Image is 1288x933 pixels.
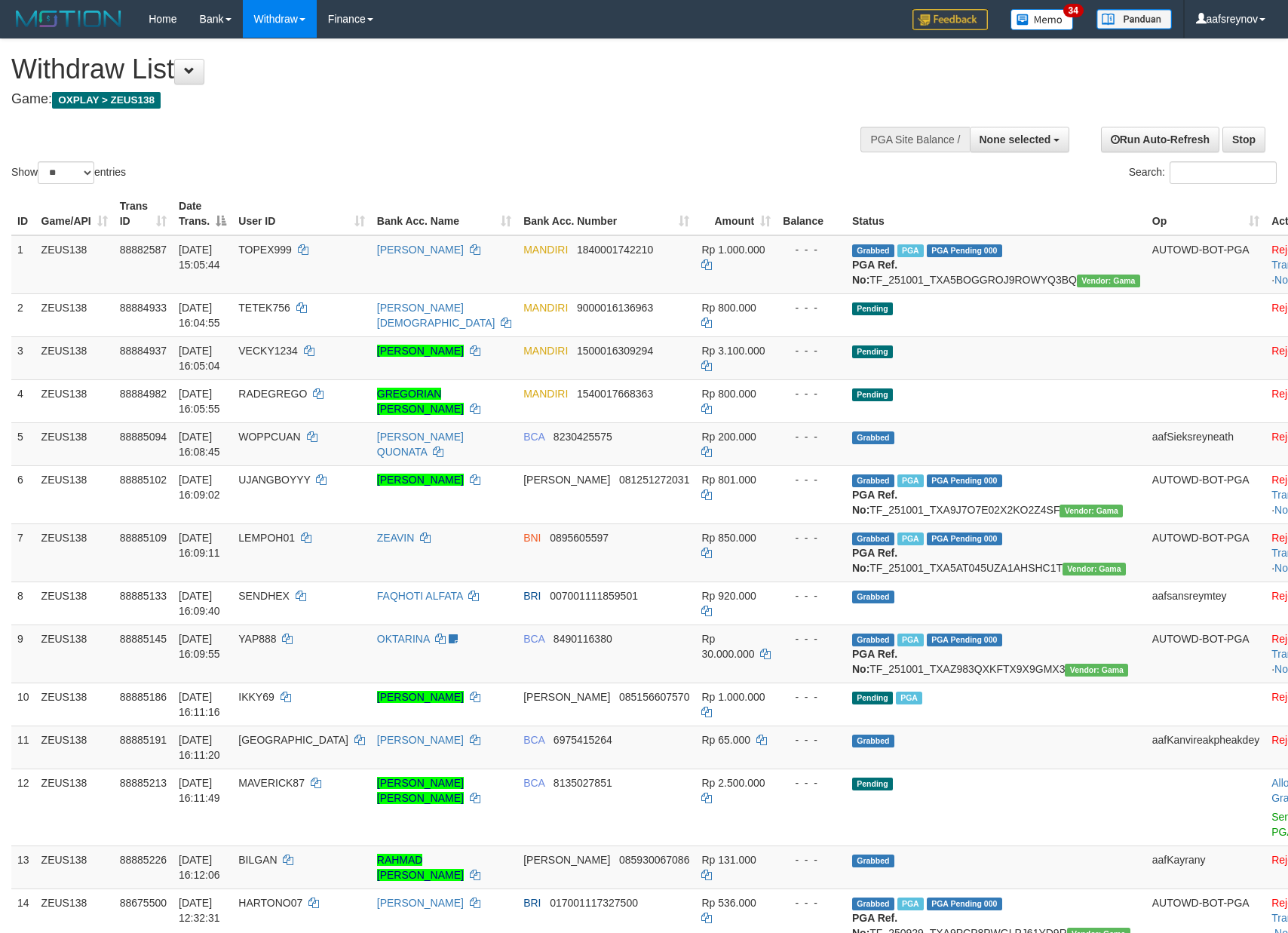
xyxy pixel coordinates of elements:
span: LEMPOH01 [238,532,295,544]
td: aafSieksreyneath [1146,422,1265,465]
span: [PERSON_NAME] [523,474,610,486]
span: [DATE] 16:09:55 [179,633,220,660]
div: - - - [783,775,840,790]
td: ZEUS138 [35,235,114,294]
td: ZEUS138 [35,379,114,422]
span: TETEK756 [238,302,290,314]
td: AUTOWD-BOT-PGA [1146,235,1265,294]
b: PGA Ref. No: [852,489,897,516]
span: 88885145 [120,633,167,645]
span: Copy 1840001742210 to clipboard [577,244,653,256]
span: Grabbed [852,735,894,747]
a: [PERSON_NAME] QUONATA [377,431,464,458]
span: PGA Pending [927,898,1002,910]
span: [DATE] 12:32:31 [179,897,220,924]
span: BCA [523,633,544,645]
span: Copy 007001111859501 to clipboard [550,590,638,602]
span: Copy 8135027851 to clipboard [554,777,612,789]
a: [PERSON_NAME] [377,244,464,256]
span: Grabbed [852,431,894,444]
div: - - - [783,732,840,747]
span: [GEOGRAPHIC_DATA] [238,734,348,746]
span: BCA [523,777,544,789]
b: PGA Ref. No: [852,547,897,574]
span: Rp 1.000.000 [701,244,765,256]
td: ZEUS138 [35,523,114,582]
span: UJANGBOYYY [238,474,310,486]
span: Pending [852,778,893,790]
td: 5 [11,422,35,465]
td: aafKanvireakpheakdey [1146,726,1265,769]
th: Op: activate to sort column ascending [1146,192,1265,235]
span: Copy 081251272031 to clipboard [619,474,689,486]
th: Balance [777,192,846,235]
td: aafsansreymtey [1146,582,1265,625]
div: - - - [783,631,840,646]
td: AUTOWD-BOT-PGA [1146,523,1265,582]
b: PGA Ref. No: [852,259,897,286]
a: FAQHOTI ALFATA [377,590,463,602]
a: [PERSON_NAME] [377,897,464,909]
span: 88885094 [120,431,167,443]
span: MANDIRI [523,388,568,400]
span: PGA Pending [927,532,1002,545]
span: Grabbed [852,532,894,545]
span: Vendor URL: https://trx31.1velocity.biz [1065,664,1128,677]
span: 88885226 [120,854,167,866]
span: 88884933 [120,302,167,314]
span: [PERSON_NAME] [523,691,610,703]
td: ZEUS138 [35,846,114,888]
span: [DATE] 16:09:40 [179,590,220,617]
td: ZEUS138 [35,582,114,625]
td: 13 [11,846,35,888]
span: PGA Pending [927,474,1002,487]
img: MOTION_logo.png [11,8,126,30]
td: ZEUS138 [35,625,114,683]
span: MANDIRI [523,244,568,256]
span: Rp 200.000 [701,431,756,443]
div: - - - [783,343,840,358]
span: BCA [523,734,544,746]
a: [PERSON_NAME] [377,474,464,486]
th: ID [11,192,35,235]
span: HARTONO07 [238,897,302,909]
span: [DATE] 16:04:55 [179,302,220,329]
span: Copy 1540017668363 to clipboard [577,388,653,400]
a: [PERSON_NAME] [PERSON_NAME] [377,777,464,804]
a: Stop [1222,127,1265,152]
span: [DATE] 16:11:16 [179,691,220,718]
td: ZEUS138 [35,336,114,379]
th: Bank Acc. Name: activate to sort column ascending [371,192,517,235]
span: 88884937 [120,345,167,357]
span: Grabbed [852,474,894,487]
span: BCA [523,431,544,443]
span: [DATE] 16:12:06 [179,854,220,881]
span: 88885102 [120,474,167,486]
td: ZEUS138 [35,683,114,726]
th: Amount: activate to sort column ascending [695,192,777,235]
span: [DATE] 16:05:55 [179,388,220,415]
a: [PERSON_NAME] [377,734,464,746]
span: Copy 085930067086 to clipboard [619,854,689,866]
span: Marked by aafpengsreynich [897,532,924,545]
th: User ID: activate to sort column ascending [232,192,371,235]
div: - - - [783,895,840,910]
span: MANDIRI [523,302,568,314]
span: [DATE] 16:09:02 [179,474,220,501]
h4: Game: [11,92,844,107]
th: Game/API: activate to sort column ascending [35,192,114,235]
span: Marked by aafnoeunsreypich [897,244,924,257]
span: [DATE] 16:08:45 [179,431,220,458]
span: VECKY1234 [238,345,298,357]
td: TF_251001_TXA5AT045UZA1AHSHC1T [846,523,1146,582]
td: 8 [11,582,35,625]
span: Marked by aafsolysreylen [897,474,924,487]
span: PGA Pending [927,634,1002,646]
span: 88885191 [120,734,167,746]
div: - - - [783,588,840,603]
span: Rp 800.000 [701,388,756,400]
span: Grabbed [852,591,894,603]
h1: Withdraw List [11,54,844,84]
a: GREGORIAN [PERSON_NAME] [377,388,464,415]
span: Rp 65.000 [701,734,750,746]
